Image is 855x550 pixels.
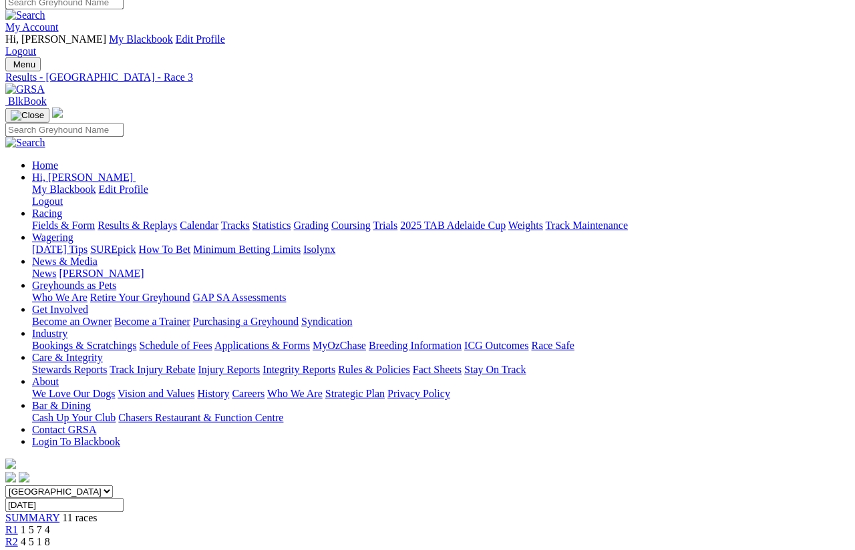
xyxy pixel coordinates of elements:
[118,388,194,399] a: Vision and Values
[32,412,850,424] div: Bar & Dining
[303,244,335,255] a: Isolynx
[32,268,56,279] a: News
[252,220,291,231] a: Statistics
[5,71,850,83] a: Results - [GEOGRAPHIC_DATA] - Race 3
[5,137,45,149] img: Search
[32,256,98,267] a: News & Media
[301,316,352,327] a: Syndication
[5,57,41,71] button: Toggle navigation
[193,316,299,327] a: Purchasing a Greyhound
[52,107,63,118] img: logo-grsa-white.png
[99,184,148,195] a: Edit Profile
[546,220,628,231] a: Track Maintenance
[32,328,67,339] a: Industry
[5,21,59,33] a: My Account
[32,160,58,171] a: Home
[5,472,16,483] img: facebook.svg
[198,364,260,375] a: Injury Reports
[5,536,18,547] a: R2
[5,9,45,21] img: Search
[5,459,16,469] img: logo-grsa-white.png
[32,400,91,411] a: Bar & Dining
[32,292,850,304] div: Greyhounds as Pets
[32,208,62,219] a: Racing
[110,364,195,375] a: Track Injury Rebate
[531,340,574,351] a: Race Safe
[32,364,850,376] div: Care & Integrity
[5,95,47,107] a: BlkBook
[118,412,283,423] a: Chasers Restaurant & Function Centre
[32,412,116,423] a: Cash Up Your Club
[325,388,385,399] a: Strategic Plan
[109,33,173,45] a: My Blackbook
[32,280,116,291] a: Greyhounds as Pets
[13,59,35,69] span: Menu
[263,364,335,375] a: Integrity Reports
[32,244,850,256] div: Wagering
[32,316,112,327] a: Become an Owner
[98,220,177,231] a: Results & Replays
[32,172,133,183] span: Hi, [PERSON_NAME]
[32,244,88,255] a: [DATE] Tips
[32,268,850,280] div: News & Media
[508,220,543,231] a: Weights
[32,304,88,315] a: Get Involved
[32,340,850,352] div: Industry
[294,220,329,231] a: Grading
[5,512,59,523] a: SUMMARY
[21,524,50,535] span: 1 5 7 4
[5,45,36,57] a: Logout
[221,220,250,231] a: Tracks
[21,536,50,547] span: 4 5 1 8
[90,244,136,255] a: SUREpick
[193,244,301,255] a: Minimum Betting Limits
[139,244,191,255] a: How To Bet
[331,220,371,231] a: Coursing
[369,340,462,351] a: Breeding Information
[5,33,850,57] div: My Account
[413,364,462,375] a: Fact Sheets
[5,498,124,512] input: Select date
[387,388,450,399] a: Privacy Policy
[114,316,190,327] a: Become a Trainer
[5,524,18,535] a: R1
[32,388,115,399] a: We Love Our Dogs
[32,340,136,351] a: Bookings & Scratchings
[232,388,265,399] a: Careers
[32,172,136,183] a: Hi, [PERSON_NAME]
[464,364,526,375] a: Stay On Track
[32,436,120,447] a: Login To Blackbook
[267,388,323,399] a: Who We Are
[338,364,410,375] a: Rules & Policies
[32,292,88,303] a: Who We Are
[32,184,96,195] a: My Blackbook
[32,316,850,328] div: Get Involved
[193,292,287,303] a: GAP SA Assessments
[400,220,506,231] a: 2025 TAB Adelaide Cup
[32,220,95,231] a: Fields & Form
[5,83,45,95] img: GRSA
[19,472,29,483] img: twitter.svg
[32,376,59,387] a: About
[62,512,97,523] span: 11 races
[32,424,96,435] a: Contact GRSA
[5,108,49,123] button: Toggle navigation
[313,340,366,351] a: MyOzChase
[139,340,212,351] a: Schedule of Fees
[32,364,107,375] a: Stewards Reports
[32,196,63,207] a: Logout
[5,123,124,137] input: Search
[32,388,850,400] div: About
[464,340,528,351] a: ICG Outcomes
[32,352,103,363] a: Care & Integrity
[214,340,310,351] a: Applications & Forms
[32,220,850,232] div: Racing
[197,388,229,399] a: History
[180,220,218,231] a: Calendar
[8,95,47,107] span: BlkBook
[373,220,397,231] a: Trials
[90,292,190,303] a: Retire Your Greyhound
